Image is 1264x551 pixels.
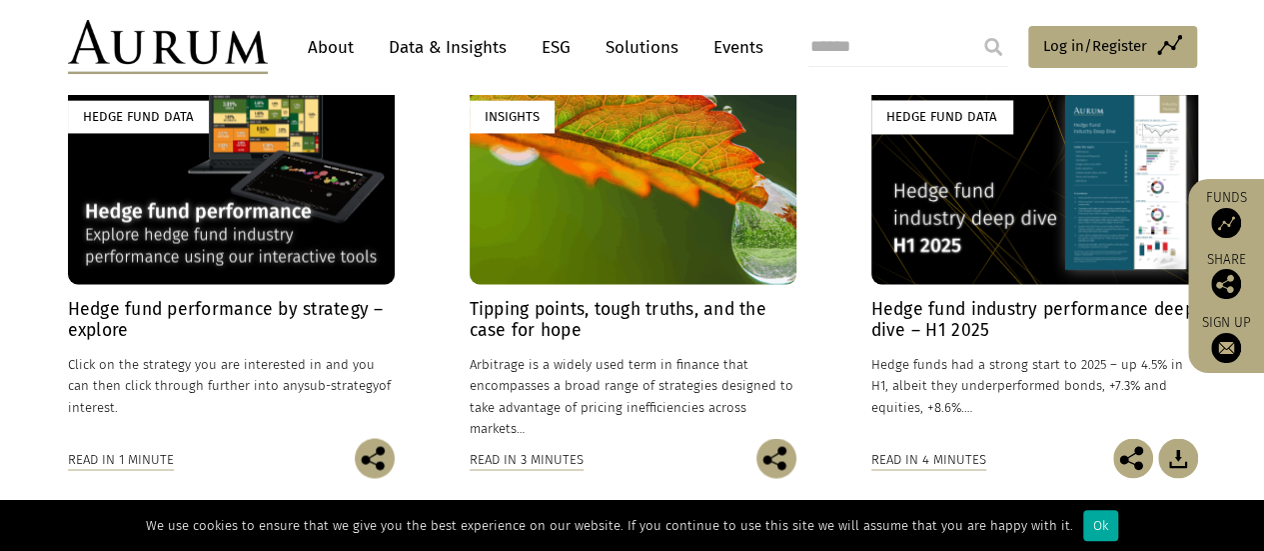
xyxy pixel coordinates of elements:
[1158,438,1198,478] img: Download Article
[532,29,581,66] a: ESG
[379,29,517,66] a: Data & Insights
[1211,208,1241,238] img: Access Funds
[871,80,1198,438] a: Hedge Fund Data Hedge fund industry performance deep dive – H1 2025 Hedge funds had a strong star...
[871,354,1198,417] p: Hedge funds had a strong start to 2025 – up 4.5% in H1, albeit they underperformed bonds, +7.3% a...
[470,354,796,439] p: Arbitrage is a widely used term in finance that encompasses a broad range of strategies designed ...
[871,299,1198,341] h4: Hedge fund industry performance deep dive – H1 2025
[470,100,555,133] div: Insights
[68,354,395,417] p: Click on the strategy you are interested in and you can then click through further into any of in...
[470,448,584,470] div: Read in 3 minutes
[871,100,1012,133] div: Hedge Fund Data
[470,80,796,438] a: Insights Tipping points, tough truths, and the case for hope Arbitrage is a widely used term in f...
[68,80,395,438] a: Hedge Fund Data Hedge fund performance by strategy – explore Click on the strategy you are intere...
[973,27,1013,67] input: Submit
[1113,438,1153,478] img: Share this post
[68,100,209,133] div: Hedge Fund Data
[68,20,268,74] img: Aurum
[596,29,688,66] a: Solutions
[1198,314,1254,363] a: Sign up
[68,448,174,470] div: Read in 1 minute
[1198,189,1254,238] a: Funds
[68,299,395,341] h4: Hedge fund performance by strategy – explore
[1211,333,1241,363] img: Sign up to our newsletter
[1028,26,1197,68] a: Log in/Register
[703,29,763,66] a: Events
[1198,253,1254,299] div: Share
[1211,269,1241,299] img: Share this post
[871,448,986,470] div: Read in 4 minutes
[304,378,379,393] span: sub-strategy
[470,299,796,341] h4: Tipping points, tough truths, and the case for hope
[756,438,796,478] img: Share this post
[298,29,364,66] a: About
[1043,34,1147,58] span: Log in/Register
[355,438,395,478] img: Share this post
[1083,510,1118,541] div: Ok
